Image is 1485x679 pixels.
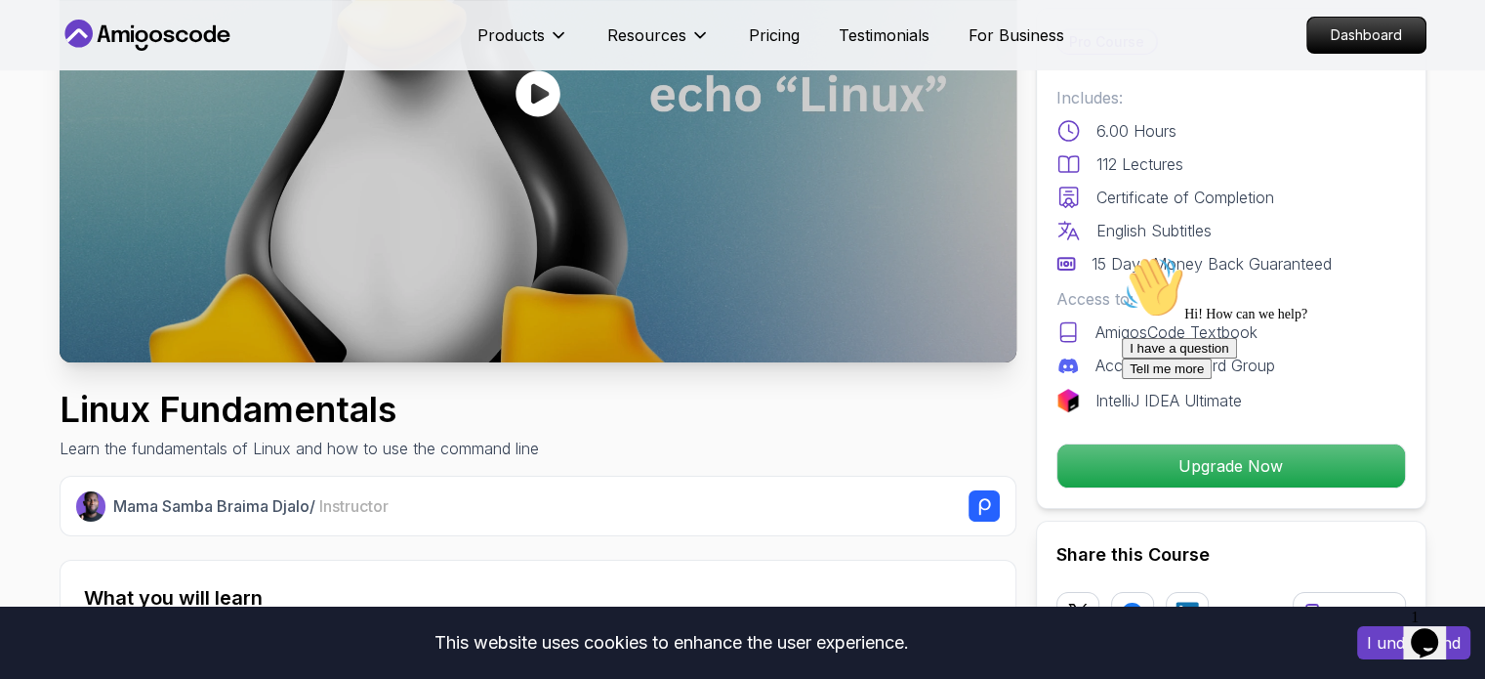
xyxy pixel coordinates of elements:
[8,8,70,70] img: :wave:
[1403,601,1465,659] iframe: chat widget
[8,110,98,131] button: Tell me more
[1357,626,1470,659] button: Accept cookies
[1056,389,1080,412] img: jetbrains logo
[319,496,389,516] span: Instructor
[1307,18,1425,53] p: Dashboard
[1095,354,1275,377] p: Access to Discord Group
[113,494,389,518] p: Mama Samba Braima Djalo /
[969,23,1064,47] a: For Business
[8,59,193,73] span: Hi! How can we help?
[1096,152,1183,176] p: 112 Lectures
[1095,389,1242,412] p: IntelliJ IDEA Ultimate
[1114,248,1465,591] iframe: chat widget
[1333,604,1393,623] p: Copy link
[1242,602,1258,625] p: or
[839,23,929,47] a: Testimonials
[1096,119,1176,143] p: 6.00 Hours
[60,437,539,460] p: Learn the fundamentals of Linux and how to use the command line
[477,23,545,47] p: Products
[1096,219,1212,242] p: English Subtitles
[1293,592,1406,635] button: Copy link
[607,23,686,47] p: Resources
[8,90,123,110] button: I have a question
[15,621,1328,664] div: This website uses cookies to enhance the user experience.
[1095,320,1258,344] p: AmigosCode Textbook
[8,8,359,131] div: 👋Hi! How can we help?I have a questionTell me more
[1096,186,1274,209] p: Certificate of Completion
[76,491,106,522] img: Nelson Djalo
[477,23,568,63] button: Products
[1056,541,1406,569] h2: Share this Course
[1092,252,1332,276] p: 15 Days Money Back Guaranteed
[1306,17,1426,54] a: Dashboard
[84,584,992,612] h2: What you will learn
[1057,445,1405,488] p: Upgrade Now
[1056,444,1406,488] button: Upgrade Now
[60,390,539,429] h1: Linux Fundamentals
[607,23,710,63] button: Resources
[749,23,800,47] a: Pricing
[1056,86,1406,109] p: Includes:
[1056,287,1406,311] p: Access to:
